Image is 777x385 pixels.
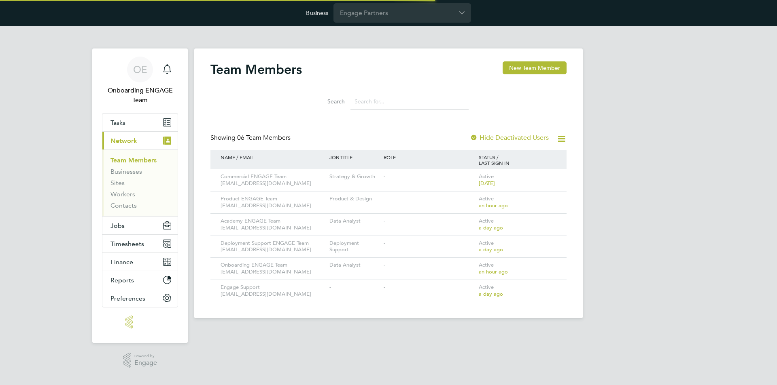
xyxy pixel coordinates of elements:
div: Deployment Support ENGAGE Team [EMAIL_ADDRESS][DOMAIN_NAME] [219,236,327,258]
span: an hour ago [479,202,508,209]
span: Onboarding ENGAGE Team [102,86,178,105]
div: - [382,280,477,295]
div: Product ENGAGE Team [EMAIL_ADDRESS][DOMAIN_NAME] [219,191,327,213]
div: Strategy & Growth [327,169,382,184]
button: Finance [102,253,178,271]
div: - [382,169,477,184]
span: Tasks [110,119,125,126]
span: a day ago [479,290,503,297]
img: engage-logo-retina.png [125,316,155,328]
label: Business [306,9,328,17]
div: Deployment Support [327,236,382,258]
div: Academy ENGAGE Team [EMAIL_ADDRESS][DOMAIN_NAME] [219,214,327,236]
span: Powered by [134,353,157,360]
div: Active [477,280,558,302]
div: NAME / EMAIL [219,150,327,164]
span: a day ago [479,246,503,253]
div: Commercial ENGAGE Team [EMAIL_ADDRESS][DOMAIN_NAME] [219,169,327,191]
div: Active [477,214,558,236]
button: Network [102,132,178,149]
span: Finance [110,258,133,266]
div: Showing [210,134,292,142]
div: Network [102,149,178,216]
span: a day ago [479,224,503,231]
span: OE [133,64,147,75]
span: Preferences [110,295,145,302]
button: Reports [102,271,178,289]
h2: Team Members [210,61,302,78]
a: Tasks [102,114,178,131]
a: Contacts [110,202,137,209]
a: Powered byEngage [123,353,157,368]
div: Active [477,169,558,191]
div: Engage Support [EMAIL_ADDRESS][DOMAIN_NAME] [219,280,327,302]
div: - [382,191,477,206]
a: Go to home page [102,316,178,328]
div: Active [477,258,558,280]
span: Engage [134,360,157,366]
div: JOB TITLE [327,150,382,164]
a: OEOnboarding ENGAGE Team [102,57,178,105]
div: Active [477,191,558,213]
a: Businesses [110,168,142,175]
div: Onboarding ENGAGE Team [EMAIL_ADDRESS][DOMAIN_NAME] [219,258,327,280]
a: Sites [110,179,125,187]
div: Data Analyst [327,258,382,273]
button: Jobs [102,217,178,234]
button: Timesheets [102,235,178,252]
nav: Main navigation [92,48,188,343]
span: Jobs [110,222,125,229]
label: Search [308,98,345,105]
a: Team Members [110,156,157,164]
div: ROLE [382,150,477,164]
span: an hour ago [479,268,508,275]
a: Workers [110,190,135,198]
div: - [327,280,382,295]
input: Search for... [350,94,469,109]
span: Network [110,137,137,145]
div: - [382,214,477,229]
div: Data Analyst [327,214,382,229]
div: STATUS / LAST SIGN IN [477,150,558,170]
label: Hide Deactivated Users [470,134,549,142]
span: Reports [110,276,134,284]
span: [DATE] [479,180,495,187]
div: Active [477,236,558,258]
button: Preferences [102,289,178,307]
span: 06 Team Members [237,134,291,142]
div: - [382,258,477,273]
button: New Team Member [503,61,567,74]
div: Product & Design [327,191,382,206]
div: - [382,236,477,251]
span: Timesheets [110,240,144,248]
